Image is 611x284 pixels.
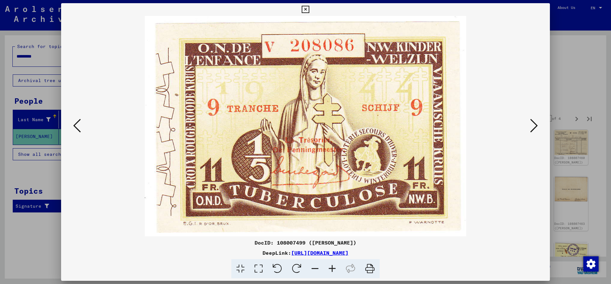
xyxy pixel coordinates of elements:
a: [URL][DOMAIN_NAME] [291,250,348,256]
div: DocID: 108007499 ([PERSON_NAME]) [61,239,550,246]
div: Change consent [583,256,598,271]
div: DeepLink: [61,249,550,257]
img: Change consent [583,256,599,272]
img: 001.jpg [83,16,528,236]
